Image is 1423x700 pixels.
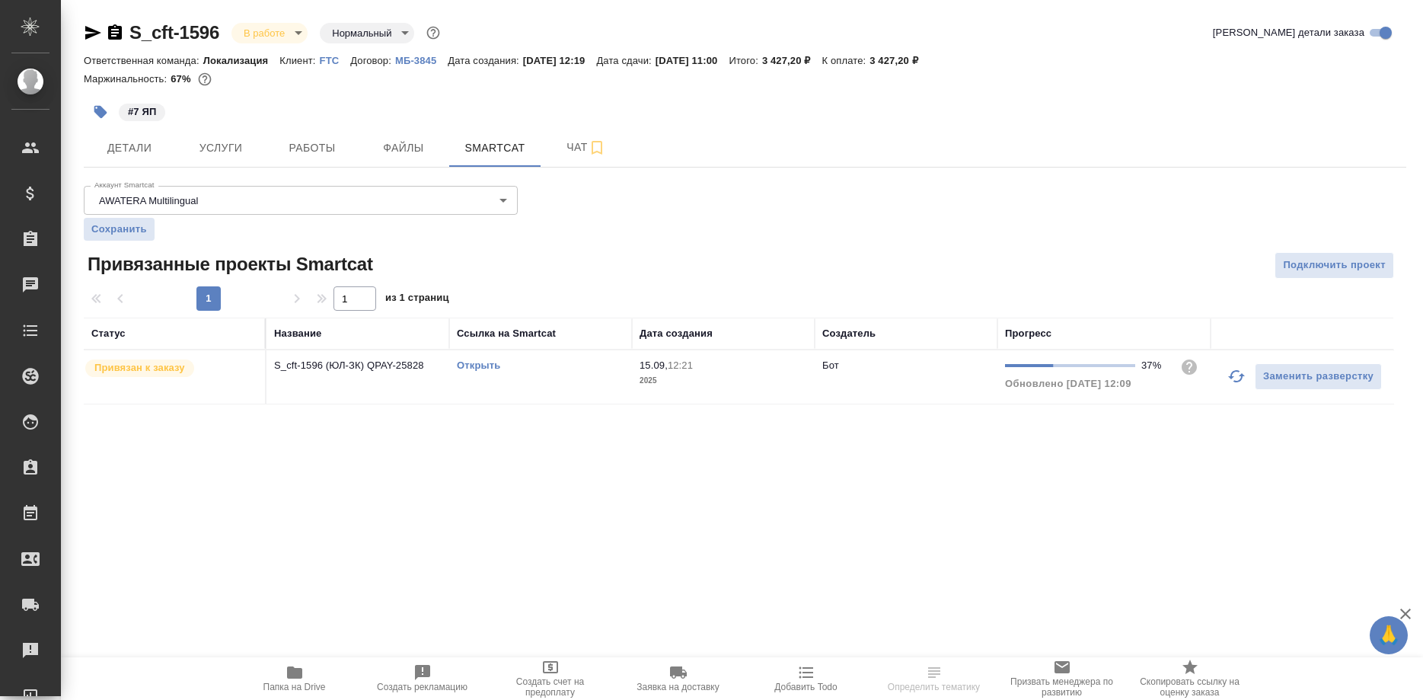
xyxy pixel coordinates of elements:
button: Сохранить [84,218,155,241]
div: В работе [231,23,308,43]
button: Скопировать ссылку [106,24,124,42]
span: [PERSON_NAME] детали заказа [1213,25,1364,40]
button: Нормальный [327,27,396,40]
button: Обновить прогресс [1218,358,1255,395]
p: МБ-3845 [395,55,448,66]
p: Договор: [350,55,395,66]
p: 3 427,20 ₽ [762,55,822,66]
span: Заменить разверстку [1263,368,1374,385]
button: AWATERA Multilingual [94,194,203,207]
div: 37% [1141,358,1168,373]
p: S_cft-1596 (ЮЛ-ЗК) QPAY-25828 [274,358,442,373]
span: Подключить проект [1283,257,1386,274]
span: Smartcat [458,139,531,158]
a: S_cft-1596 [129,22,219,43]
span: Обновлено [DATE] 12:09 [1005,378,1131,389]
span: Привязанные проекты Smartcat [84,252,373,276]
span: 🙏 [1376,619,1402,651]
p: К оплате: [822,55,869,66]
span: Файлы [367,139,440,158]
p: Клиент: [279,55,319,66]
p: Дата создания: [448,55,522,66]
div: Статус [91,326,126,341]
p: #7 ЯП [128,104,156,120]
svg: Подписаться [588,139,606,157]
div: Создатель [822,326,876,341]
span: Работы [276,139,349,158]
p: Локализация [203,55,280,66]
button: Добавить тэг [84,95,117,129]
span: Услуги [184,139,257,158]
p: Итого: [729,55,761,66]
div: Дата создания [640,326,713,341]
button: Заменить разверстку [1255,363,1382,390]
p: Бот [822,360,839,371]
div: AWATERA Multilingual [84,186,518,215]
p: 3 427,20 ₽ [869,55,930,66]
button: 932.72 RUB; [195,69,215,89]
button: 🙏 [1370,616,1408,654]
div: Прогресс [1005,326,1051,341]
p: Дата сдачи: [596,55,655,66]
p: 12:21 [668,360,693,371]
div: В работе [320,23,414,43]
span: Детали [93,139,166,158]
a: FTC [320,53,351,66]
p: 2025 [640,373,807,388]
button: Подключить проект [1275,252,1394,279]
p: Маржинальность: [84,73,171,85]
button: Доп статусы указывают на важность/срочность заказа [423,23,443,43]
span: из 1 страниц [385,289,449,311]
p: 67% [171,73,194,85]
button: В работе [239,27,289,40]
button: Скопировать ссылку для ЯМессенджера [84,24,102,42]
div: Название [274,326,321,341]
p: [DATE] 11:00 [656,55,729,66]
p: Ответственная команда: [84,55,203,66]
p: FTC [320,55,351,66]
a: Открыть [457,360,500,371]
p: [DATE] 12:19 [523,55,597,66]
div: Ссылка на Smartcat [457,326,556,341]
span: 7 ЯП [117,104,167,117]
p: Привязан к заказу [94,360,185,376]
a: МБ-3845 [395,53,448,66]
span: Чат [550,138,623,157]
span: Сохранить [91,222,147,237]
p: 15.09, [640,360,668,371]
